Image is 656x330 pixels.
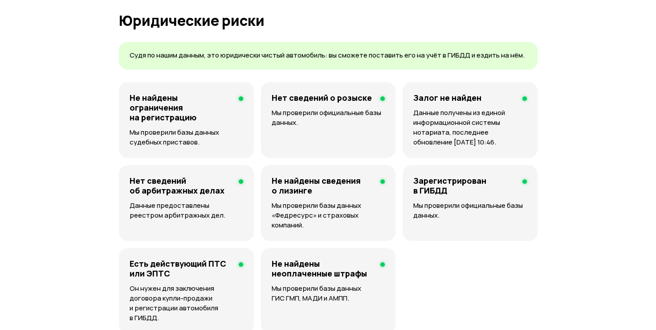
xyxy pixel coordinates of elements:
h4: Не найдены сведения о лизинге [272,176,373,195]
h4: Нет сведений об арбитражных делах [130,176,232,195]
h1: Юридические риски [119,12,538,29]
p: Он нужен для заключения договора купли-продажи и регистрации автомобиля в ГИБДД. [130,284,243,323]
h4: Не найдены ограничения на регистрацию [130,93,232,122]
h4: Залог не найден [413,93,481,103]
h4: Нет сведений о розыске [272,93,372,103]
h4: Есть действующий ПТС или ЭПТС [130,259,232,278]
p: Мы проверили официальные базы данных. [413,201,526,220]
p: Мы проверили базы данных судебных приставов. [130,128,243,147]
p: Мы проверили базы данных ГИС ГМП, МАДИ и АМПП. [272,284,385,303]
p: Данные получены из единой информационной системы нотариата, последнее обновление [DATE] 10:46. [413,108,526,147]
p: Мы проверили официальные базы данных. [272,108,385,128]
h4: Не найдены неоплаченные штрафы [272,259,373,278]
p: Мы проверили базы данных «Федресурс» и страховых компаний. [272,201,385,230]
p: Данные предоставлены реестром арбитражных дел. [130,201,243,220]
h4: Зарегистрирован в ГИБДД [413,176,515,195]
p: Судя по нашим данным, это юридически чистый автомобиль: вы сможете поставить его на учёт в ГИБДД ... [130,51,527,60]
